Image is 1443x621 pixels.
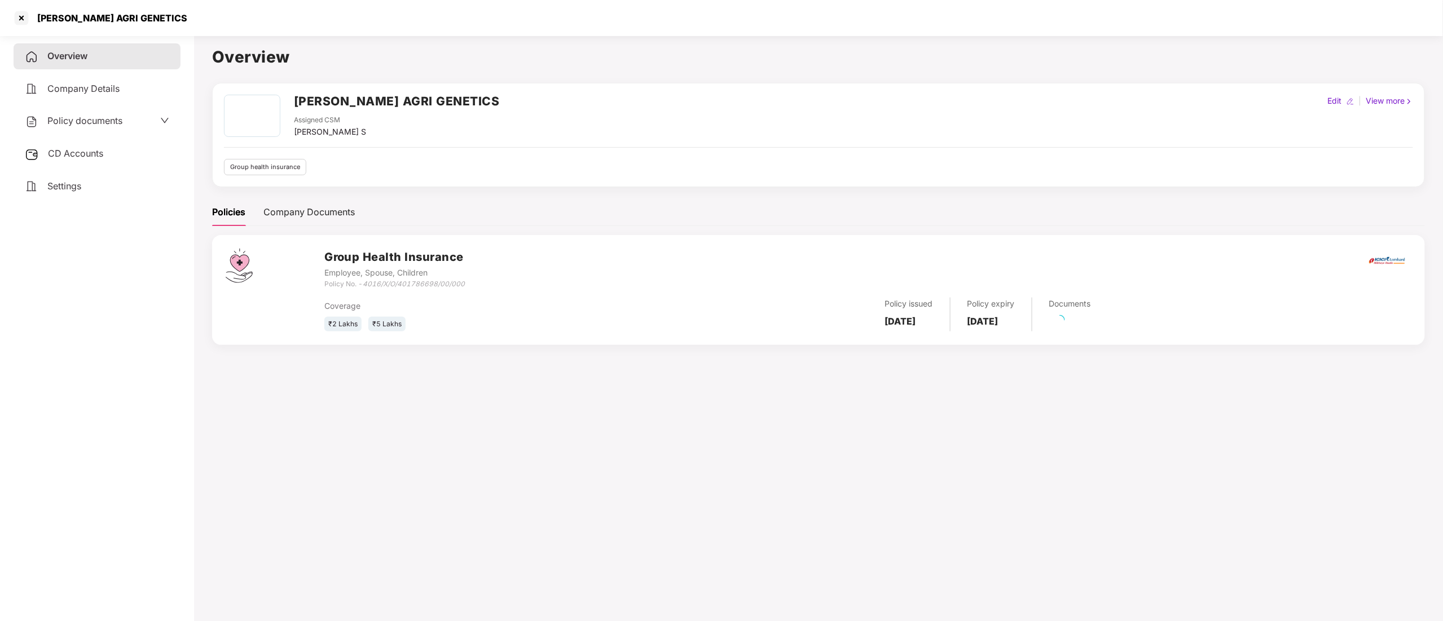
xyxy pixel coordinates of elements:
div: Employee, Spouse, Children [324,267,465,279]
img: svg+xml;base64,PHN2ZyB4bWxucz0iaHR0cDovL3d3dy53My5vcmcvMjAwMC9zdmciIHdpZHRoPSIyNCIgaGVpZ2h0PSIyNC... [25,115,38,128]
div: View more [1364,95,1415,107]
b: [DATE] [885,316,916,327]
img: svg+xml;base64,PHN2ZyB4bWxucz0iaHR0cDovL3d3dy53My5vcmcvMjAwMC9zdmciIHdpZHRoPSIyNCIgaGVpZ2h0PSIyNC... [25,180,38,193]
div: [PERSON_NAME] S [294,126,366,138]
div: ₹5 Lakhs [368,317,406,332]
img: svg+xml;base64,PHN2ZyB4bWxucz0iaHR0cDovL3d3dy53My5vcmcvMjAwMC9zdmciIHdpZHRoPSIyNCIgaGVpZ2h0PSIyNC... [25,50,38,64]
img: svg+xml;base64,PHN2ZyB3aWR0aD0iMjUiIGhlaWdodD0iMjQiIHZpZXdCb3g9IjAgMCAyNSAyNCIgZmlsbD0ibm9uZSIgeG... [25,148,39,161]
div: Policy issued [885,298,933,310]
span: Company Details [47,83,120,94]
span: loading [1053,313,1067,327]
img: rightIcon [1405,97,1413,105]
div: Policies [212,205,245,219]
div: Edit [1326,95,1344,107]
div: [PERSON_NAME] AGRI GENETICS [30,12,187,24]
span: down [160,116,169,125]
b: [DATE] [967,316,998,327]
span: Policy documents [47,115,122,126]
div: Group health insurance [224,159,306,175]
div: Policy No. - [324,279,465,290]
span: CD Accounts [48,148,103,159]
div: Coverage [324,300,687,312]
div: ₹2 Lakhs [324,317,362,332]
div: Company Documents [263,205,355,219]
div: | [1357,95,1364,107]
img: svg+xml;base64,PHN2ZyB4bWxucz0iaHR0cDovL3d3dy53My5vcmcvMjAwMC9zdmciIHdpZHRoPSI0Ny43MTQiIGhlaWdodD... [226,249,253,283]
div: Policy expiry [967,298,1015,310]
img: svg+xml;base64,PHN2ZyB4bWxucz0iaHR0cDovL3d3dy53My5vcmcvMjAwMC9zdmciIHdpZHRoPSIyNCIgaGVpZ2h0PSIyNC... [25,82,38,96]
span: Overview [47,50,87,61]
span: Settings [47,180,81,192]
i: 4016/X/O/401786698/00/000 [363,280,465,288]
img: icici.png [1367,254,1407,268]
h2: [PERSON_NAME] AGRI GENETICS [294,92,500,110]
div: Assigned CSM [294,115,366,126]
h1: Overview [212,45,1425,69]
h3: Group Health Insurance [324,249,465,266]
img: editIcon [1347,97,1354,105]
div: Documents [1049,298,1091,310]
